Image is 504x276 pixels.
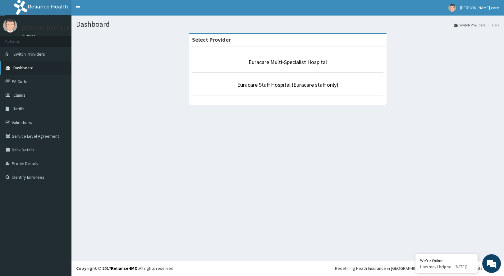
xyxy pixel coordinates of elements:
[13,65,34,71] span: Dashboard
[111,265,138,271] a: RelianceHMO
[335,265,499,271] div: Redefining Heath Insurance in [GEOGRAPHIC_DATA] using Telemedicine and Data Science!
[13,92,25,98] span: Claims
[460,5,499,11] span: [PERSON_NAME] care
[420,264,473,269] p: How may I help you today?
[22,34,37,38] a: Online
[71,260,504,276] footer: All rights reserved.
[76,20,499,28] h1: Dashboard
[13,51,45,57] span: Switch Providers
[454,22,485,28] a: Switch Providers
[192,36,231,43] strong: Select Provider
[3,19,17,33] img: User Image
[76,265,139,271] strong: Copyright © 2017 .
[237,81,338,88] a: Euracare Staff Hospital (Euracare staff only)
[486,22,499,28] li: Here
[13,106,25,112] span: Tariffs
[420,258,473,263] div: We're Online!
[249,58,327,66] a: Euracare Multi-Specialist Hospital
[22,25,74,31] p: [PERSON_NAME] care
[448,4,456,12] img: User Image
